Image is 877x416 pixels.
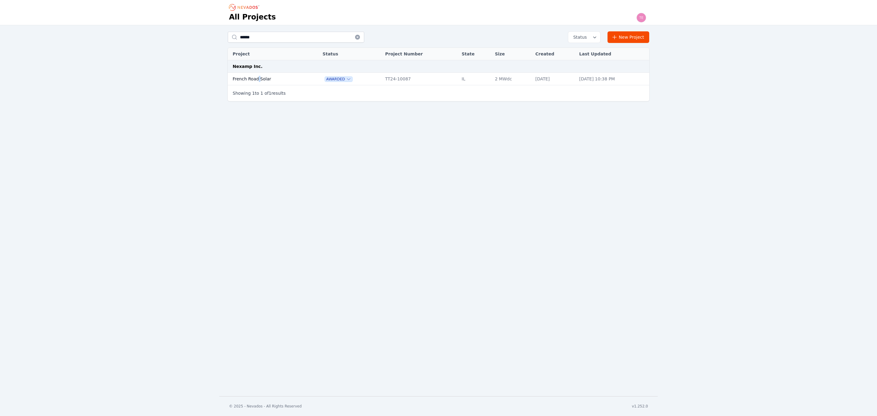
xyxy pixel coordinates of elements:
nav: Breadcrumb [229,2,261,12]
tr: French Road SolarAwardedTT24-10087IL2 MWdc[DATE][DATE] 10:38 PM [228,73,649,85]
td: 2 MWdc [492,73,532,85]
th: Created [532,48,576,60]
th: Project Number [382,48,459,60]
td: [DATE] 10:38 PM [576,73,649,85]
img: Ted Elliott [636,13,646,23]
span: 1 [260,91,263,96]
div: v1.252.0 [632,404,648,409]
td: TT24-10087 [382,73,459,85]
h1: All Projects [229,12,276,22]
span: Status [571,34,587,40]
td: Nexamp Inc. [228,60,649,73]
p: Showing to of results [233,90,286,96]
span: 1 [269,91,271,96]
div: © 2025 - Nevados - All Rights Reserved [229,404,302,409]
td: IL [459,73,492,85]
th: Last Updated [576,48,649,60]
td: [DATE] [532,73,576,85]
th: State [459,48,492,60]
th: Status [319,48,382,60]
button: Awarded [325,77,352,82]
button: Status [568,32,600,43]
a: New Project [608,31,649,43]
span: 1 [252,91,255,96]
th: Project [228,48,309,60]
td: French Road Solar [228,73,309,85]
th: Size [492,48,532,60]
